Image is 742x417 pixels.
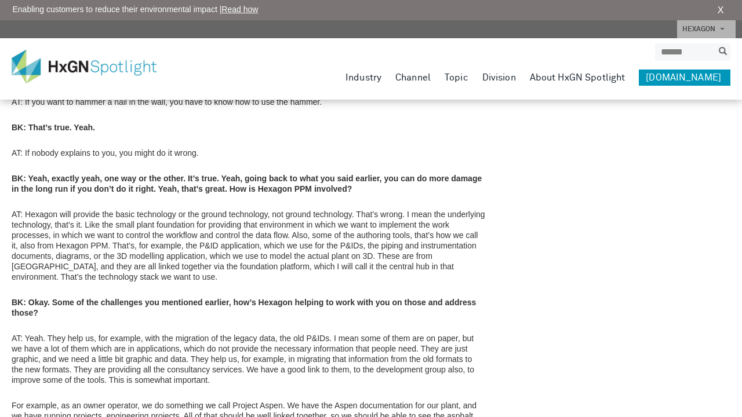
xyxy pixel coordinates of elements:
p: AT: If you want to hammer a nail in the wall, you have to know how to use the hammer. [12,97,485,107]
a: HEXAGON [677,20,736,38]
strong: BK: Yeah, exactly yeah, one way or the other. It’s true. Yeah, going back to what you said earlie... [12,174,482,193]
p: AT: If nobody explains to you, you might do it wrong. [12,148,485,158]
img: HxGN Spotlight [12,50,174,83]
p: AT: Hexagon will provide the basic technology or the ground technology, not ground technology. Th... [12,209,485,282]
a: [DOMAIN_NAME] [639,69,730,86]
a: About HxGN Spotlight [530,69,625,86]
a: Topic [445,69,468,86]
a: Channel [395,69,431,86]
a: Division [482,69,516,86]
strong: BK: Okay. Some of the challenges you mentioned earlier, how’s Hexagon helping to work with you on... [12,298,476,317]
a: Read how [221,5,258,14]
p: AT: Yeah. They help us, for example, with the migration of the legacy data, the old P&IDs. I mean... [12,333,485,385]
strong: BK: That’s true. Yeah. [12,123,95,132]
a: Industry [345,69,381,86]
a: X [718,3,724,17]
span: Enabling customers to reduce their environmental impact | [13,3,259,16]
